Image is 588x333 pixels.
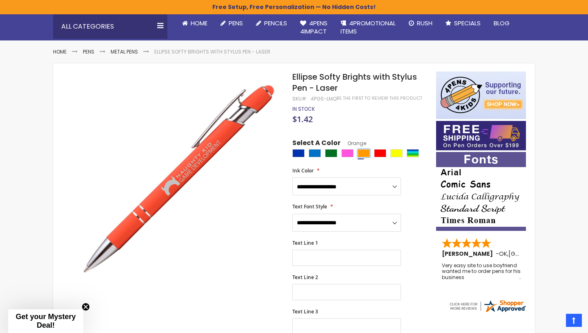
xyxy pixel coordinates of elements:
span: 4Pens 4impact [300,19,327,36]
span: Ink Color [292,167,314,174]
a: Pens [83,48,94,55]
span: - , [496,250,568,258]
span: Blog [494,19,510,27]
span: OK [499,250,507,258]
img: 4pens 4 kids [436,72,526,119]
span: Rush [417,19,432,27]
a: Home [53,48,67,55]
a: 4PROMOTIONALITEMS [334,14,402,41]
span: Pencils [264,19,287,27]
span: [PERSON_NAME] [442,250,496,258]
span: Pens [229,19,243,27]
img: Free shipping on orders over $199 [436,121,526,150]
img: orange-lmq-ellipse-softy-brights-w-stylus-laser_1.jpg [69,71,281,283]
div: Availability [292,106,315,112]
button: Close teaser [82,303,90,311]
span: Orange [341,140,366,147]
span: Text Line 3 [292,308,318,315]
div: Orange [358,149,370,157]
strong: SKU [292,95,307,102]
img: font-personalization-examples [436,152,526,231]
div: Assorted [407,149,419,157]
span: Text Font Style [292,203,327,210]
div: Blue [292,149,305,157]
span: Get your Mystery Deal! [16,313,76,329]
div: Yellow [390,149,403,157]
div: Get your Mystery Deal!Close teaser [8,309,83,333]
div: Very easy site to use boyfriend wanted me to order pens for his business [442,263,521,280]
span: Specials [454,19,481,27]
span: 4PROMOTIONAL ITEMS [341,19,396,36]
span: In stock [292,105,315,112]
span: $1.42 [292,114,313,125]
a: Be the first to review this product [336,95,422,101]
a: Pens [214,14,249,32]
a: 4Pens4impact [294,14,334,41]
span: Ellipse Softy Brights with Stylus Pen - Laser [292,71,417,94]
span: Select A Color [292,139,341,150]
a: Specials [439,14,487,32]
a: Blog [487,14,516,32]
a: Pencils [249,14,294,32]
span: [GEOGRAPHIC_DATA] [508,250,568,258]
div: Blue Light [309,149,321,157]
span: Text Line 1 [292,239,318,246]
div: Green [325,149,337,157]
span: Text Line 2 [292,274,318,281]
a: Home [176,14,214,32]
a: Metal Pens [111,48,138,55]
a: Rush [402,14,439,32]
div: Pink [341,149,354,157]
div: All Categories [53,14,167,39]
div: Red [374,149,386,157]
li: Ellipse Softy Brights with Stylus Pen - Laser [154,49,270,55]
div: 4PGS-LMQ [311,96,336,102]
span: Home [191,19,207,27]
